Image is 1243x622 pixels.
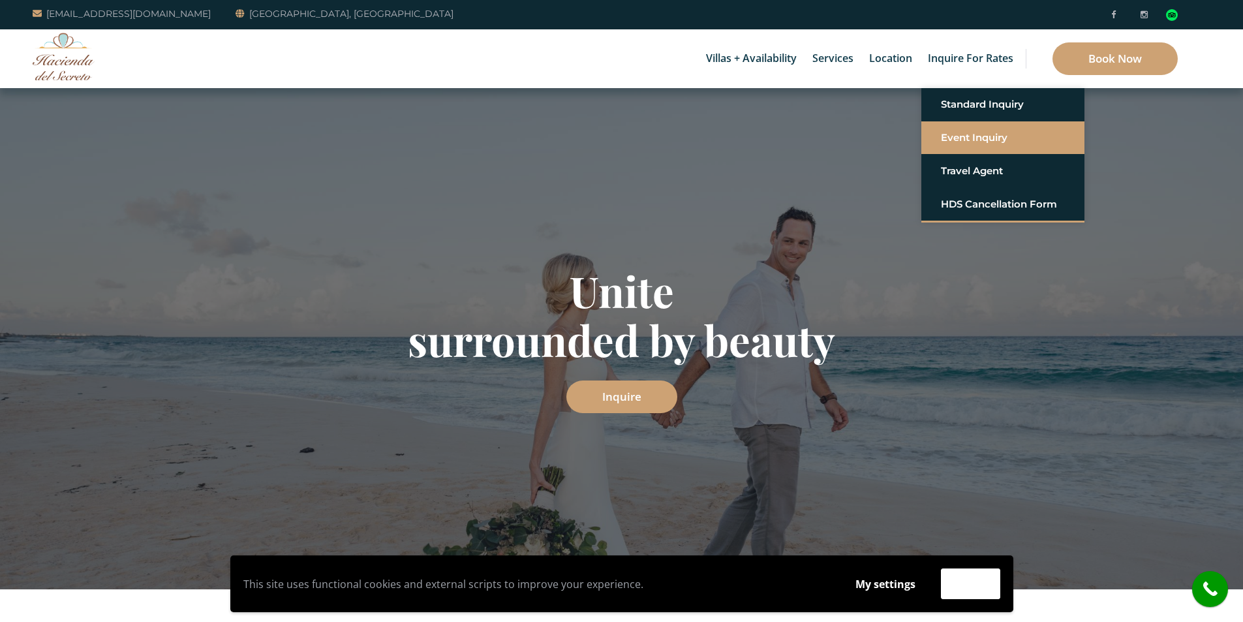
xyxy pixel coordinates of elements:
a: [EMAIL_ADDRESS][DOMAIN_NAME] [33,6,211,22]
a: Event Inquiry [941,126,1065,149]
a: Services [806,29,860,88]
div: Read traveler reviews on Tripadvisor [1166,9,1178,21]
button: My settings [843,569,928,599]
h1: Unite surrounded by beauty [240,266,1004,364]
a: Villas + Availability [699,29,803,88]
img: Tripadvisor_logomark.svg [1166,9,1178,21]
a: Standard Inquiry [941,93,1065,116]
i: call [1195,574,1225,604]
a: Inquire [566,381,677,413]
a: Travel Agent [941,159,1065,183]
button: Accept [941,568,1000,599]
a: [GEOGRAPHIC_DATA], [GEOGRAPHIC_DATA] [236,6,453,22]
img: Awesome Logo [33,33,95,80]
a: Inquire for Rates [921,29,1020,88]
a: Book Now [1052,42,1178,75]
a: call [1192,571,1228,607]
a: Location [863,29,919,88]
p: This site uses functional cookies and external scripts to improve your experience. [243,574,830,594]
a: HDS Cancellation Form [941,193,1065,216]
